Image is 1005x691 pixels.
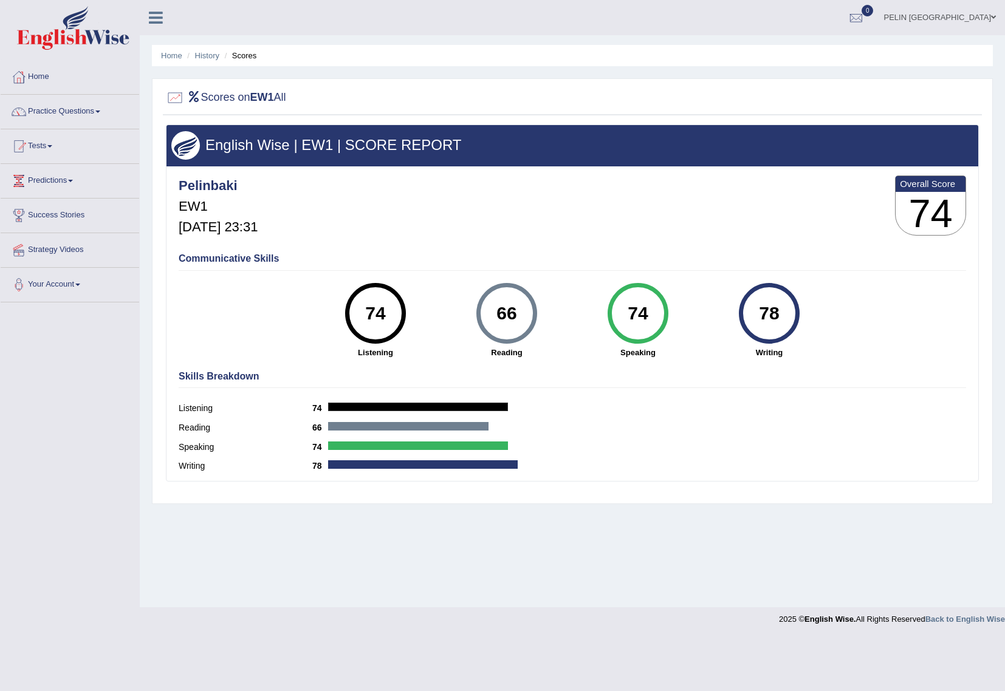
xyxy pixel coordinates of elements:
a: Back to English Wise [925,614,1005,624]
h4: Skills Breakdown [179,371,966,382]
div: 66 [484,288,529,339]
span: 0 [862,5,874,16]
b: EW1 [250,91,274,103]
h3: 74 [896,192,966,236]
a: Practice Questions [1,95,139,125]
label: Speaking [179,441,312,454]
b: 74 [312,403,328,413]
b: 66 [312,423,328,432]
h5: [DATE] 23:31 [179,220,258,234]
a: Home [161,51,182,60]
b: 78 [312,461,328,471]
strong: English Wise. [804,614,856,624]
div: 78 [747,288,791,339]
strong: Reading [447,347,566,358]
h4: Communicative Skills [179,253,966,264]
label: Reading [179,421,312,434]
strong: Writing [710,347,829,358]
label: Writing [179,460,312,472]
img: wings.png [171,131,200,160]
div: 74 [353,288,397,339]
b: Overall Score [900,179,961,189]
a: Tests [1,129,139,160]
div: 2025 © All Rights Reserved [779,607,1005,625]
a: Home [1,60,139,90]
a: Your Account [1,268,139,298]
h4: Pelinbaki [179,179,258,193]
a: Predictions [1,164,139,194]
label: Listening [179,402,312,415]
h2: Scores on All [166,89,286,107]
div: 74 [616,288,660,339]
a: Success Stories [1,199,139,229]
strong: Listening [316,347,435,358]
a: History [195,51,219,60]
strong: Speaking [578,347,698,358]
li: Scores [222,50,257,61]
a: Strategy Videos [1,233,139,264]
h3: English Wise | EW1 | SCORE REPORT [171,137,973,153]
h5: EW1 [179,199,258,214]
b: 74 [312,442,328,452]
